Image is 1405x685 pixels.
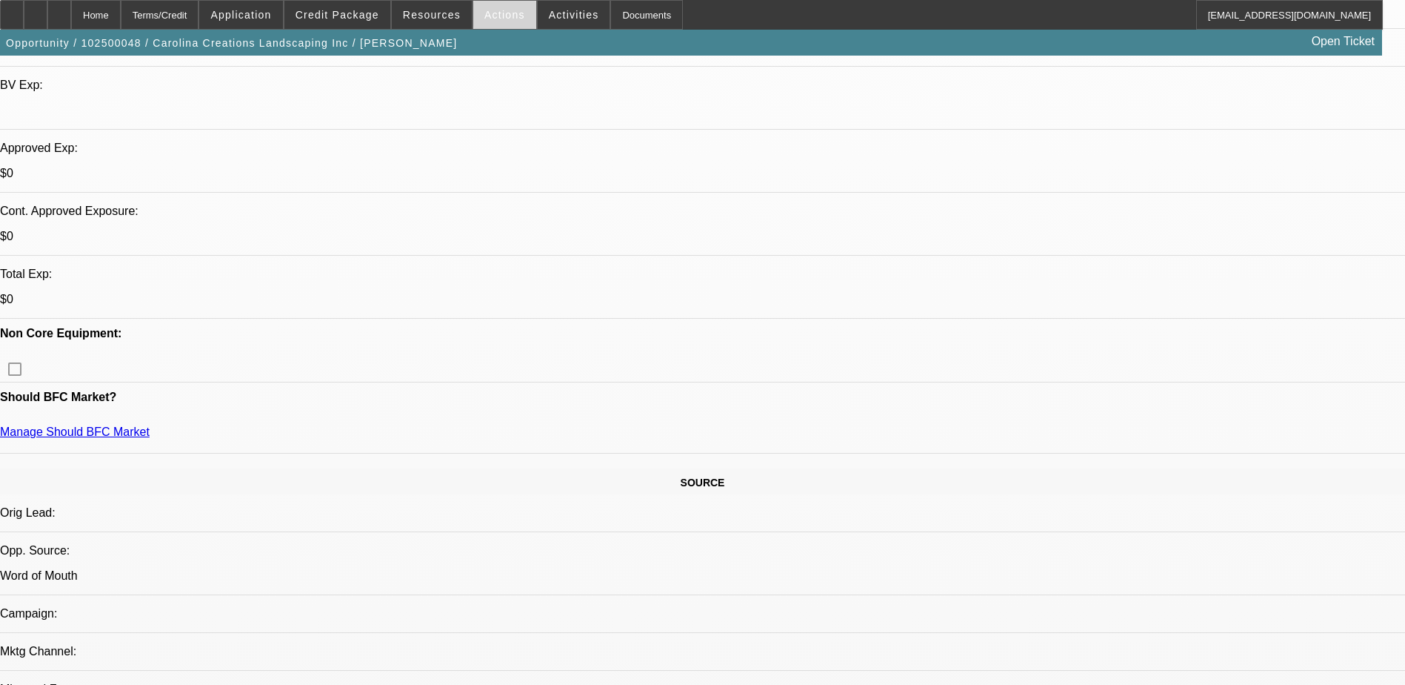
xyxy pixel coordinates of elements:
[392,1,472,29] button: Resources
[538,1,610,29] button: Activities
[199,1,282,29] button: Application
[210,9,271,21] span: Application
[403,9,461,21] span: Resources
[549,9,599,21] span: Activities
[284,1,390,29] button: Credit Package
[6,37,457,49] span: Opportunity / 102500048 / Carolina Creations Landscaping Inc / [PERSON_NAME]
[296,9,379,21] span: Credit Package
[484,9,525,21] span: Actions
[1306,29,1381,54] a: Open Ticket
[681,477,725,489] span: SOURCE
[473,1,536,29] button: Actions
